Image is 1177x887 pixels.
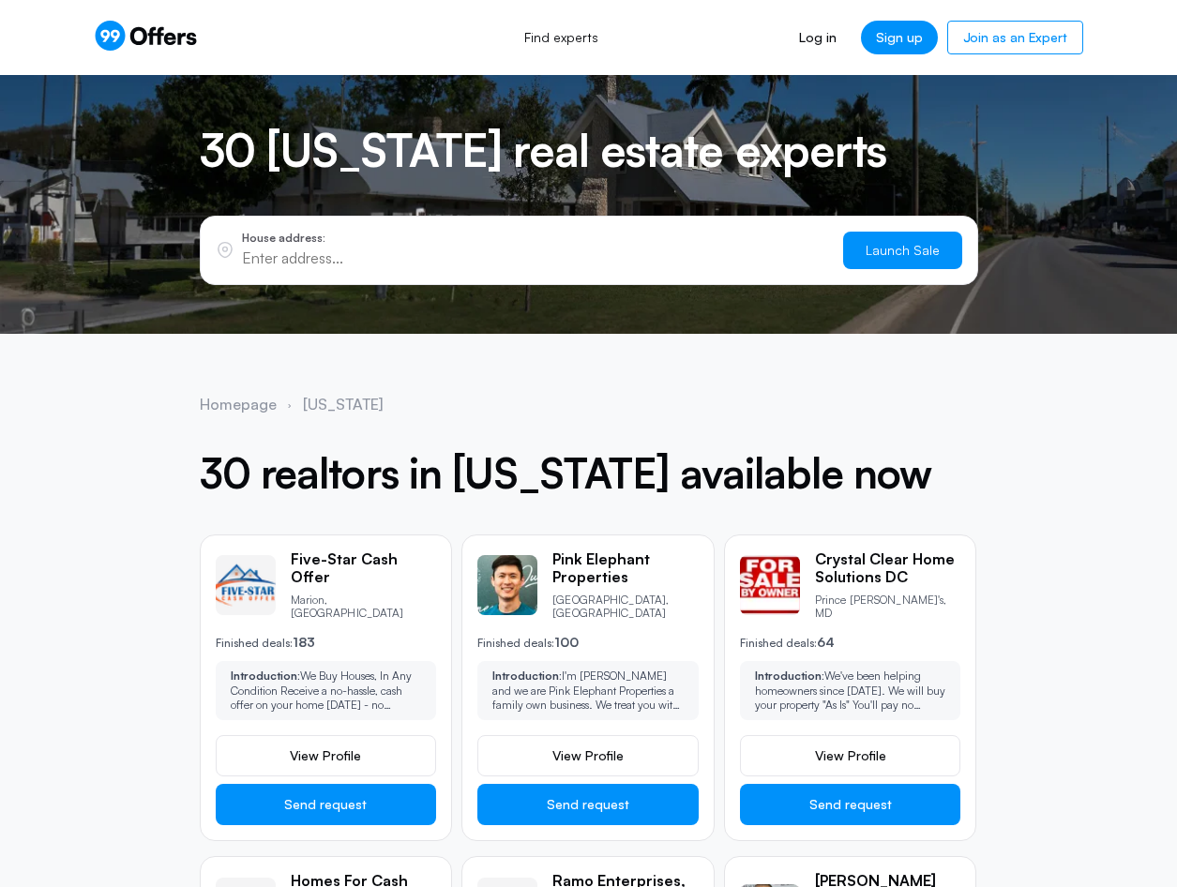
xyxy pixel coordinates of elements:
[784,21,851,54] a: Log in
[291,550,437,586] p: Five-Star Cash Offer
[817,634,835,650] span: 64
[231,669,300,683] strong: Introduction:
[293,634,315,650] span: 183
[504,17,619,58] a: Find experts
[242,233,828,244] p: House address:
[477,735,699,776] a: View Profile
[815,594,961,621] p: Prince [PERSON_NAME]'s, MD
[815,746,886,765] span: View Profile
[755,669,824,683] strong: Introduction:
[291,594,437,621] p: Marion, [GEOGRAPHIC_DATA]
[477,784,699,825] button: Send request
[216,784,437,825] button: Send request
[492,669,684,713] p: I'm [PERSON_NAME] and we are Pink Elephant Properties a family own business. We treat you with th...
[200,451,978,496] h2: 30 realtors in [US_STATE] available now
[947,21,1083,54] a: Join as an Expert
[740,784,961,825] button: Send request
[477,636,699,650] p: Finished deals:
[216,636,437,650] p: Finished deals:
[843,232,962,269] button: Launch Sale
[861,21,938,54] a: Sign up
[200,397,277,412] span: Homepage
[242,248,828,268] input: Enter address...
[200,397,288,412] a: Homepage
[477,555,537,615] img: Phillip Thai
[231,669,422,713] p: We Buy Houses, In Any Condition Receive a no-hassle, cash offer on your home [DATE] - no Realtors...
[552,550,699,586] p: Pink elephant properties
[740,636,961,650] p: Finished deals:
[216,735,437,776] a: View Profile
[492,669,562,683] strong: Introduction:
[290,746,361,765] span: View Profile
[755,669,946,713] p: We've been helping homeowners since [DATE]. We will buy your property "As Is" You'll pay no commi...
[552,594,699,621] p: [GEOGRAPHIC_DATA], [GEOGRAPHIC_DATA]
[815,550,961,586] p: Crystal Clear Home Solutions DC
[554,634,579,650] span: 100
[740,735,961,776] a: View Profile
[552,746,624,765] span: View Profile
[740,555,800,615] img: Robyn Harper
[866,242,940,258] span: Launch Sale
[216,555,276,615] img: Jim Benson
[200,124,978,178] h1: 30 [US_STATE] real estate experts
